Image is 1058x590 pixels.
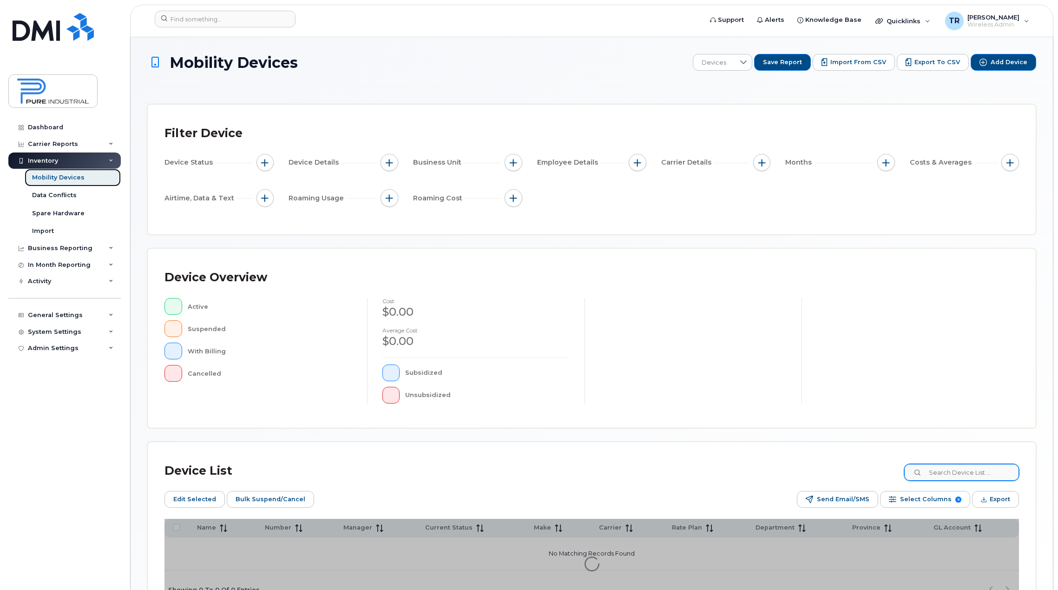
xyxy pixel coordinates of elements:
[900,492,952,506] span: Select Columns
[904,464,1019,481] input: Search Device List ...
[289,158,342,167] span: Device Details
[405,365,569,381] div: Subsidized
[693,54,735,71] span: Devices
[813,54,895,71] button: Import from CSV
[817,492,869,506] span: Send Email/SMS
[405,387,569,404] div: Unsubsidized
[537,158,601,167] span: Employee Details
[164,158,216,167] span: Device Status
[236,492,305,506] span: Bulk Suspend/Cancel
[897,54,969,71] button: Export to CSV
[914,58,960,66] span: Export to CSV
[227,491,314,508] button: Bulk Suspend/Cancel
[382,327,570,333] h4: Average cost
[289,193,347,203] span: Roaming Usage
[164,265,267,290] div: Device Overview
[661,158,714,167] span: Carrier Details
[972,491,1019,508] button: Export
[971,54,1036,71] button: Add Device
[880,491,970,508] button: Select Columns 9
[164,121,243,146] div: Filter Device
[164,459,232,483] div: Device List
[164,193,237,203] span: Airtime, Data & Text
[173,492,216,506] span: Edit Selected
[955,497,961,503] span: 9
[797,491,878,508] button: Send Email/SMS
[188,320,352,337] div: Suspended
[413,158,464,167] span: Business Unit
[382,333,570,349] div: $0.00
[188,365,352,382] div: Cancelled
[990,492,1010,506] span: Export
[413,193,465,203] span: Roaming Cost
[188,298,352,315] div: Active
[830,58,886,66] span: Import from CSV
[170,54,298,71] span: Mobility Devices
[754,54,811,71] button: Save Report
[382,304,570,320] div: $0.00
[763,58,802,66] span: Save Report
[910,158,974,167] span: Costs & Averages
[991,58,1027,66] span: Add Device
[188,343,352,359] div: With Billing
[785,158,815,167] span: Months
[164,491,225,508] button: Edit Selected
[382,298,570,304] h4: cost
